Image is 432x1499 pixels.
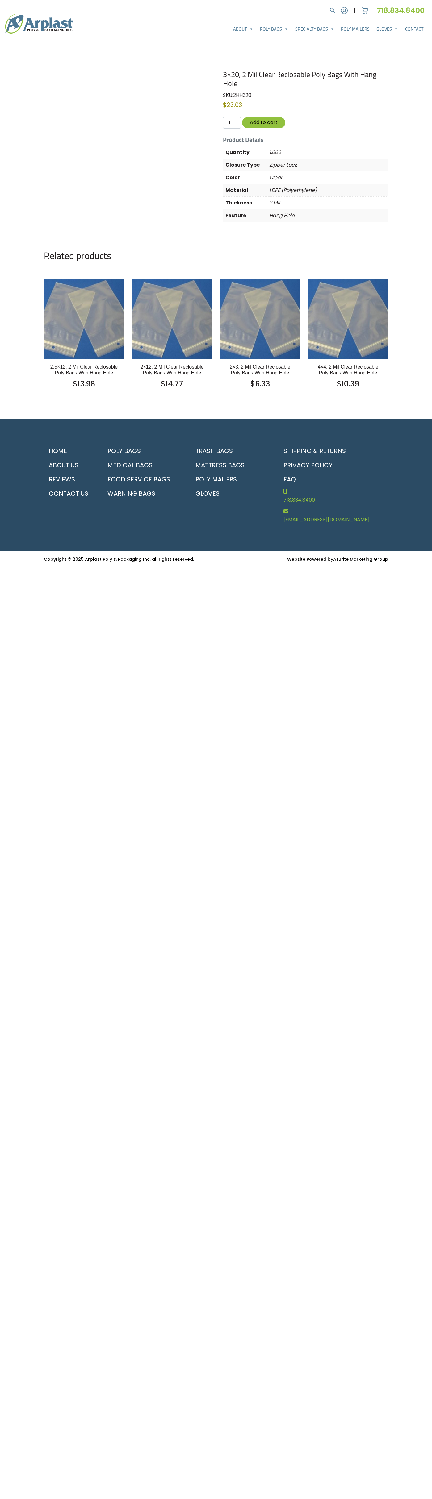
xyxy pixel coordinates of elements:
[225,364,296,389] a: 2×3, 2 Mil Clear Reclosable Poly Bags With Hang Hole $6.33
[313,364,384,389] a: 4×4, 2 Mil Clear Reclosable Poly Bags With Hang Hole $10.39
[337,379,342,389] span: $
[223,92,251,99] span: SKU:
[402,23,427,35] a: Contact
[191,444,271,458] a: Trash Bags
[73,379,78,389] span: $
[269,197,388,209] p: 2 MIL
[338,23,373,35] a: Poly Mailers
[287,556,388,562] small: Website Powered by
[5,14,73,34] img: logo
[103,458,183,472] a: Medical Bags
[137,364,208,376] h2: 2×12, 2 Mil Clear Reclosable Poly Bags With Hang Hole
[257,23,291,35] a: Poly Bags
[377,5,427,15] a: 718.834.8400
[103,472,183,486] a: Food Service Bags
[44,444,95,458] a: Home
[44,279,124,359] img: 2.5x12, 2 Mil Clear Reclosable Poly Bags With Hang Hole
[242,117,285,128] button: Add to cart
[223,184,269,196] th: Material
[279,472,388,486] a: FAQ
[44,250,388,262] h2: Related products
[223,196,269,209] th: Thickness
[73,379,95,389] bdi: 13.98
[49,364,120,389] a: 2.5×12, 2 Mil Clear Reclosable Poly Bags With Hang Hole $13.98
[250,379,255,389] span: $
[279,444,388,458] a: Shipping & Returns
[223,101,242,109] bdi: 23.03
[223,101,227,109] span: $
[223,136,388,143] h5: Product Details
[161,379,166,389] span: $
[269,184,388,196] p: LDPE (Polyethylene)
[279,486,388,506] a: 718.834.8400
[333,556,388,562] a: Azurite Marketing Group
[292,23,338,35] a: Specialty Bags
[191,458,271,472] a: Mattress Bags
[223,146,269,159] th: Quantity
[250,379,270,389] bdi: 6.33
[44,486,95,501] a: Contact Us
[191,486,271,501] a: Gloves
[223,146,388,222] table: Product Details
[230,23,257,35] a: About
[313,364,384,376] h2: 4×4, 2 Mil Clear Reclosable Poly Bags With Hang Hole
[269,209,388,222] p: Hang Hole
[44,472,95,486] a: Reviews
[220,279,300,359] img: 2x3, 2 Mil Clear Reclosable Poly Bags With Hang Hole
[223,70,388,88] h1: 3×20, 2 Mil Clear Reclosable Poly Bags With Hang Hole
[233,92,251,99] span: 2HH320
[269,159,388,171] p: Zipper Lock
[161,379,183,389] bdi: 14.77
[191,472,271,486] a: Poly Mailers
[103,486,183,501] a: Warning Bags
[308,279,388,359] img: 4x4, 2 Mil Clear Reclosable Poly Bags With Hang Hole
[373,23,401,35] a: Gloves
[279,458,388,472] a: Privacy Policy
[44,556,194,562] small: Copyright © 2025 Arplast Poly & Packaging Inc, all rights reserved.
[225,364,296,376] h2: 2×3, 2 Mil Clear Reclosable Poly Bags With Hang Hole
[132,279,212,359] img: 2x12, 2 Mil Clear Reclosable Poly Bags With Hang Hole
[44,458,95,472] a: About Us
[103,444,183,458] a: Poly Bags
[137,364,208,389] a: 2×12, 2 Mil Clear Reclosable Poly Bags With Hang Hole $14.77
[269,146,388,159] p: 1,000
[223,209,269,222] th: Feature
[49,364,120,376] h2: 2.5×12, 2 Mil Clear Reclosable Poly Bags With Hang Hole
[279,506,388,526] a: [EMAIL_ADDRESS][DOMAIN_NAME]
[354,7,355,14] span: |
[223,159,269,171] th: Closure Type
[337,379,359,389] bdi: 10.39
[223,117,241,129] input: Qty
[223,171,269,184] th: Color
[269,171,388,184] p: Clear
